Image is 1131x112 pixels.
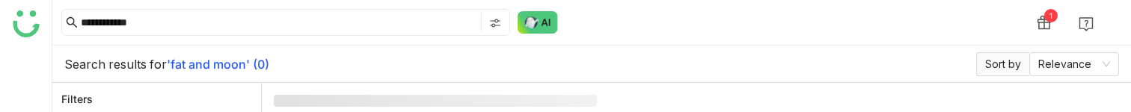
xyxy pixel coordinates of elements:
img: help.svg [1079,16,1094,31]
div: 1 [1044,9,1058,22]
span: Sort by [976,52,1029,76]
img: ask-buddy-normal.svg [518,11,558,34]
span: Search results for [64,57,167,72]
nz-select-item: Relevance [1038,53,1110,75]
img: search-type.svg [489,17,501,29]
img: logo [13,10,40,37]
b: 'fat and moon' (0) [167,57,269,72]
div: Filters [61,92,93,107]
